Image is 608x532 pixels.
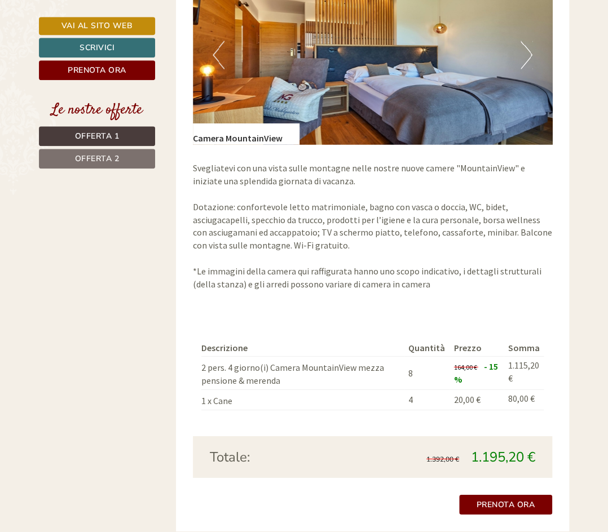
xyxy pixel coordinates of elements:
[39,100,155,121] div: Le nostre offerte
[201,447,373,466] div: Totale:
[504,356,544,389] td: 1.115,20 €
[193,123,299,144] div: Camera MountainView
[201,356,404,389] td: 2 pers. 4 giorno(i) Camera MountainView mezza pensione & merenda
[404,356,450,389] td: 8
[521,41,532,69] button: Next
[39,60,155,80] a: Prenota ora
[426,454,459,463] span: 1.392,00 €
[504,389,544,410] td: 80,00 €
[213,41,224,69] button: Previous
[160,8,200,28] div: [DATE]
[193,161,553,290] p: Svegliatevi con una vista sulle montagne nelle nostre nuove camere "MountainView" e iniziate una ...
[39,17,155,35] a: Vai al sito web
[194,55,343,63] small: 12:36
[459,494,553,514] a: Prenota ora
[404,339,450,356] th: Quantità
[404,389,450,410] td: 4
[454,393,481,405] span: 20,00 €
[201,339,404,356] th: Descrizione
[75,131,120,141] span: Offerta 1
[471,447,535,466] span: 1.195,20 €
[194,33,343,42] div: Lei
[450,339,504,356] th: Prezzo
[504,339,544,356] th: Somma
[39,38,155,57] a: Scrivici
[75,153,120,164] span: Offerta 2
[201,389,404,410] td: 1 x Cane
[188,30,351,65] div: Buon giorno, come possiamo aiutarla?
[302,297,360,317] button: Invia
[454,362,477,371] span: 164,00 €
